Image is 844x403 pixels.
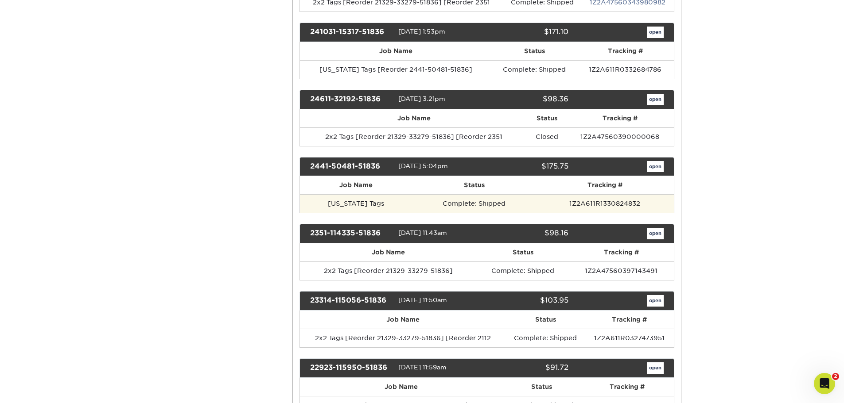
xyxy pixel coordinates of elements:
a: open [647,295,664,307]
span: [DATE] 3:21pm [398,95,445,102]
td: Closed [528,127,566,146]
td: 1Z2A47560390000068 [566,127,673,146]
span: [DATE] 5:04pm [398,162,448,169]
th: Status [506,311,585,329]
a: open [647,228,664,239]
th: Tracking # [577,42,673,60]
th: Tracking # [566,109,673,127]
div: $171.10 [480,27,575,38]
div: 2351-114335-51836 [303,228,398,239]
div: 24611-32192-51836 [303,94,398,105]
a: open [647,27,664,38]
th: Tracking # [585,311,673,329]
div: $98.36 [480,94,575,105]
a: open [647,161,664,173]
th: Job Name [300,311,506,329]
th: Job Name [300,243,477,261]
th: Status [412,176,536,194]
div: $91.72 [480,362,575,374]
div: 22923-115950-51836 [303,362,398,374]
div: $98.16 [480,228,575,239]
th: Status [502,378,581,396]
th: Job Name [300,42,492,60]
div: 2441-50481-51836 [303,161,398,173]
td: 1Z2A47560397143491 [569,261,673,280]
td: 2x2 Tags [Reorder 21329-33279-51836] [Reorder 2351 [300,127,528,146]
td: 2x2 Tags [Reorder 21329-33279-51836] [300,261,477,280]
td: [US_STATE] Tags [300,194,412,213]
th: Tracking # [536,176,674,194]
a: open [647,94,664,105]
td: Complete: Shipped [506,329,585,347]
a: open [647,362,664,374]
td: 2x2 Tags [Reorder 21329-33279-51836] [Reorder 2112 [300,329,506,347]
div: 23314-115056-51836 [303,295,398,307]
th: Job Name [300,176,412,194]
td: Complete: Shipped [492,60,577,79]
div: 241031-15317-51836 [303,27,398,38]
div: $175.75 [480,161,575,173]
span: [DATE] 1:53pm [398,28,445,35]
th: Tracking # [581,378,673,396]
span: [DATE] 11:59am [398,364,447,371]
span: 2 [832,373,839,380]
td: Complete: Shipped [412,194,536,213]
td: [US_STATE] Tags [Reorder 2441-50481-51836] [300,60,492,79]
iframe: Intercom live chat [814,373,835,394]
th: Status [492,42,577,60]
div: $103.95 [480,295,575,307]
td: 1Z2A611R0332684786 [577,60,673,79]
th: Job Name [300,378,502,396]
span: [DATE] 11:50am [398,296,447,303]
th: Job Name [300,109,528,127]
td: Complete: Shipped [477,261,569,280]
th: Status [477,243,569,261]
th: Tracking # [569,243,673,261]
td: 1Z2A611R0327473951 [585,329,673,347]
th: Status [528,109,566,127]
td: 1Z2A611R1330824832 [536,194,674,213]
span: [DATE] 11:43am [398,230,447,237]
